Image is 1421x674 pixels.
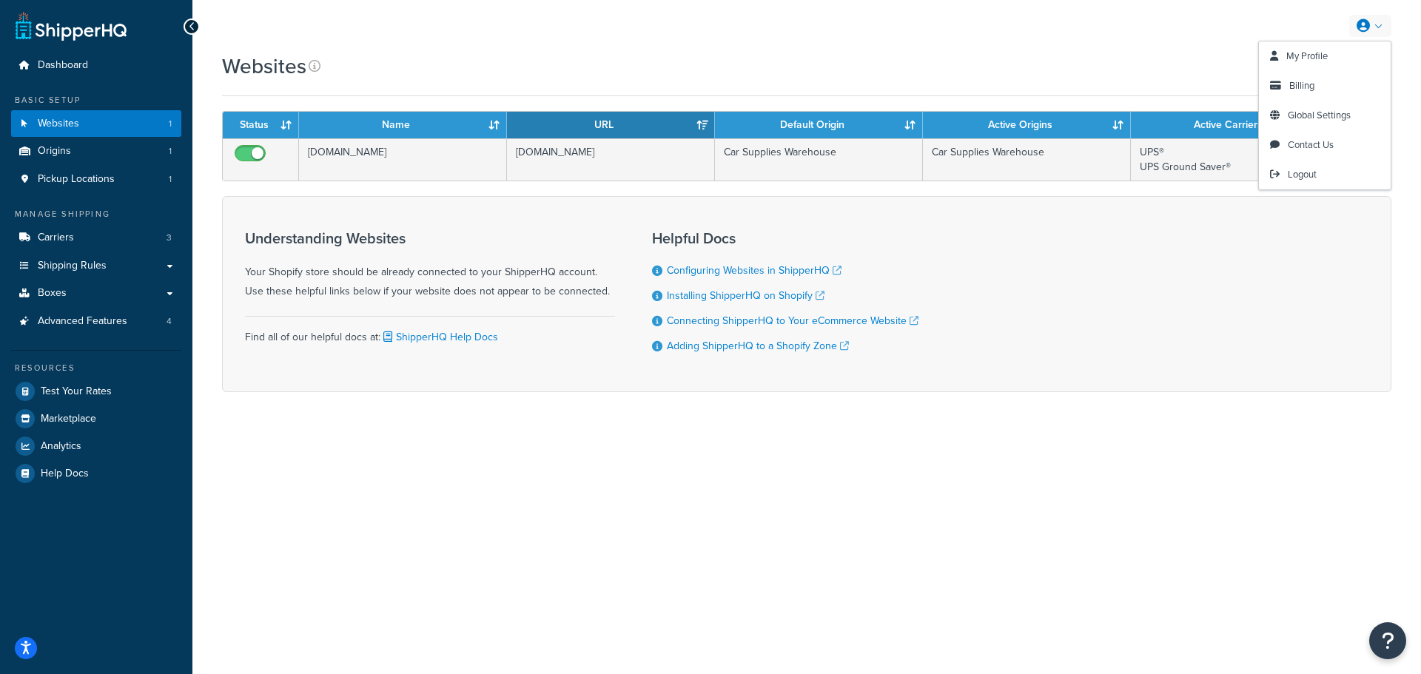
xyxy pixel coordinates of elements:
[1131,112,1339,138] th: Active Carriers: activate to sort column ascending
[11,378,181,405] a: Test Your Rates
[1288,108,1351,122] span: Global Settings
[11,362,181,374] div: Resources
[652,230,918,246] h3: Helpful Docs
[11,166,181,193] li: Pickup Locations
[169,145,172,158] span: 1
[1288,167,1317,181] span: Logout
[715,138,923,181] td: Car Supplies Warehouse
[11,110,181,138] a: Websites 1
[223,112,299,138] th: Status: activate to sort column ascending
[1259,101,1391,130] a: Global Settings
[169,118,172,130] span: 1
[11,460,181,487] a: Help Docs
[1286,49,1328,63] span: My Profile
[41,413,96,425] span: Marketplace
[1288,138,1334,152] span: Contact Us
[667,313,918,328] a: Connecting ShipperHQ to Your eCommerce Website
[41,468,89,480] span: Help Docs
[169,173,172,186] span: 1
[11,138,181,165] a: Origins 1
[11,308,181,335] li: Advanced Features
[380,329,498,345] a: ShipperHQ Help Docs
[1259,160,1391,189] a: Logout
[38,287,67,300] span: Boxes
[16,11,127,41] a: ShipperHQ Home
[11,94,181,107] div: Basic Setup
[299,112,507,138] th: Name: activate to sort column ascending
[11,166,181,193] a: Pickup Locations 1
[11,280,181,307] a: Boxes
[715,112,923,138] th: Default Origin: activate to sort column ascending
[41,440,81,453] span: Analytics
[1259,41,1391,71] a: My Profile
[38,232,74,244] span: Carriers
[11,224,181,252] li: Carriers
[38,173,115,186] span: Pickup Locations
[167,315,172,328] span: 4
[245,316,615,347] div: Find all of our helpful docs at:
[11,138,181,165] li: Origins
[11,308,181,335] a: Advanced Features 4
[245,230,615,246] h3: Understanding Websites
[245,230,615,301] div: Your Shopify store should be already connected to your ShipperHQ account. Use these helpful links...
[38,118,79,130] span: Websites
[38,260,107,272] span: Shipping Rules
[667,338,849,354] a: Adding ShipperHQ to a Shopify Zone
[667,288,824,303] a: Installing ShipperHQ on Shopify
[11,224,181,252] a: Carriers 3
[507,112,715,138] th: URL: activate to sort column ascending
[1259,130,1391,160] a: Contact Us
[11,52,181,79] a: Dashboard
[11,208,181,220] div: Manage Shipping
[923,112,1131,138] th: Active Origins: activate to sort column ascending
[11,252,181,280] a: Shipping Rules
[38,145,71,158] span: Origins
[41,385,112,398] span: Test Your Rates
[299,138,507,181] td: [DOMAIN_NAME]
[167,232,172,244] span: 3
[923,138,1131,181] td: Car Supplies Warehouse
[1289,78,1314,92] span: Billing
[1259,71,1391,101] a: Billing
[38,59,88,72] span: Dashboard
[1131,138,1339,181] td: UPS® UPS Ground Saver®
[507,138,715,181] td: [DOMAIN_NAME]
[11,110,181,138] li: Websites
[667,263,841,278] a: Configuring Websites in ShipperHQ
[1369,622,1406,659] button: Open Resource Center
[11,405,181,432] a: Marketplace
[11,433,181,459] a: Analytics
[222,52,306,81] h1: Websites
[38,315,127,328] span: Advanced Features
